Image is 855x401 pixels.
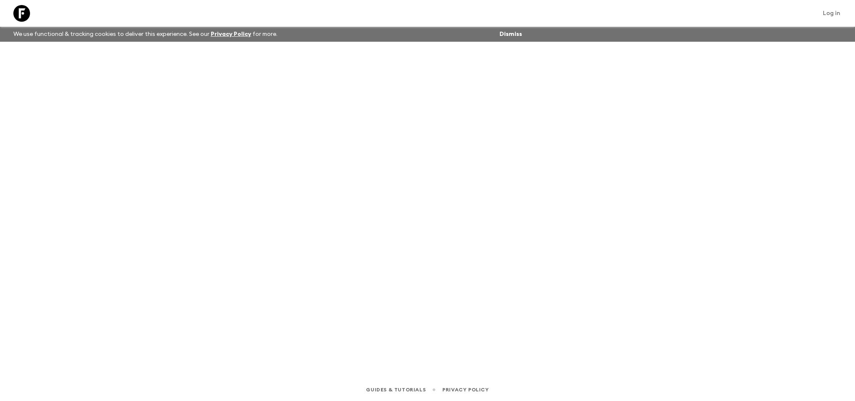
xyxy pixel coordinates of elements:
a: Privacy Policy [211,31,251,37]
a: Privacy Policy [442,385,489,394]
p: We use functional & tracking cookies to deliver this experience. See our for more. [10,27,281,42]
a: Guides & Tutorials [366,385,426,394]
a: Log in [818,8,845,19]
button: Dismiss [497,28,524,40]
